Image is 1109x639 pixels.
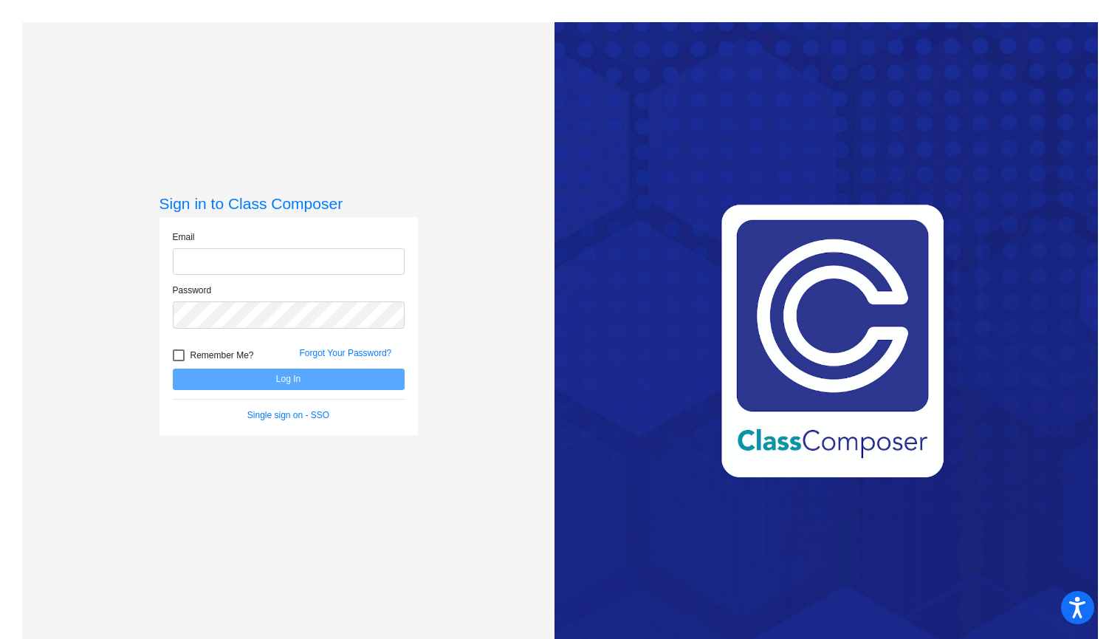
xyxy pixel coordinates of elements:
label: Email [173,230,195,244]
a: Single sign on - SSO [247,410,329,420]
label: Password [173,284,212,297]
a: Forgot Your Password? [300,348,392,358]
span: Remember Me? [190,346,254,364]
button: Log In [173,369,405,390]
h3: Sign in to Class Composer [159,194,418,213]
